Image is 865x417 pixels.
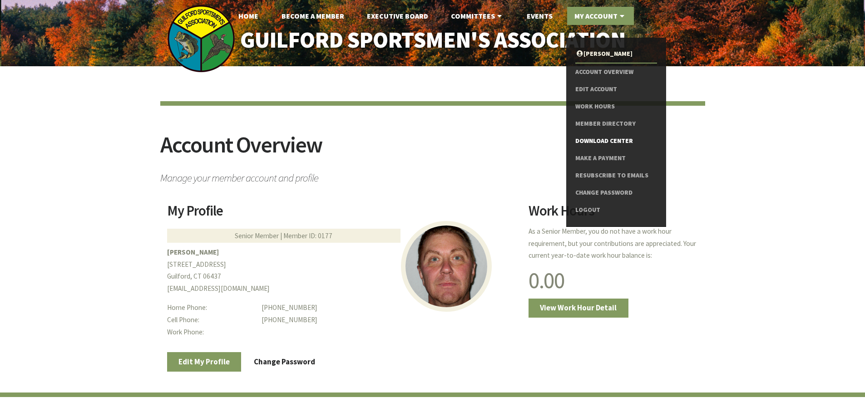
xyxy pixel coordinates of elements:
[567,7,634,25] a: My Account
[274,7,351,25] a: Become A Member
[160,133,705,167] h2: Account Overview
[575,81,657,98] a: Edit Account
[575,184,657,201] a: Change Password
[575,45,657,63] a: [PERSON_NAME]
[167,314,255,326] dt: Cell Phone
[529,226,698,262] p: As a Senior Member, you do not have a work hour requirement, but your contributions are appreciat...
[167,204,518,225] h2: My Profile
[167,302,255,314] dt: Home Phone
[575,115,657,132] a: Member Directory
[529,204,698,225] h2: Work Hours
[167,229,400,243] div: Senior Member | Member ID: 0177
[242,352,327,371] a: Change Password
[529,269,698,292] h1: 0.00
[160,167,705,183] span: Manage your member account and profile
[575,150,657,167] a: Make a Payment
[167,352,242,371] a: Edit My Profile
[575,132,657,150] a: Download Center
[575,64,657,81] a: Account Overview
[519,7,560,25] a: Events
[444,7,511,25] a: Committees
[167,5,235,73] img: logo_sm.png
[231,7,266,25] a: Home
[360,7,435,25] a: Executive Board
[167,326,255,339] dt: Work Phone
[167,246,518,295] p: [STREET_ADDRESS] Guilford, CT 06437 [EMAIL_ADDRESS][DOMAIN_NAME]
[262,302,517,314] dd: [PHONE_NUMBER]
[575,98,657,115] a: Work Hours
[167,248,219,256] b: [PERSON_NAME]
[575,167,657,184] a: Resubscribe to Emails
[262,314,517,326] dd: [PHONE_NUMBER]
[529,299,628,318] a: View Work Hour Detail
[575,201,657,219] a: Logout
[221,21,644,59] a: Guilford Sportsmen's Association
